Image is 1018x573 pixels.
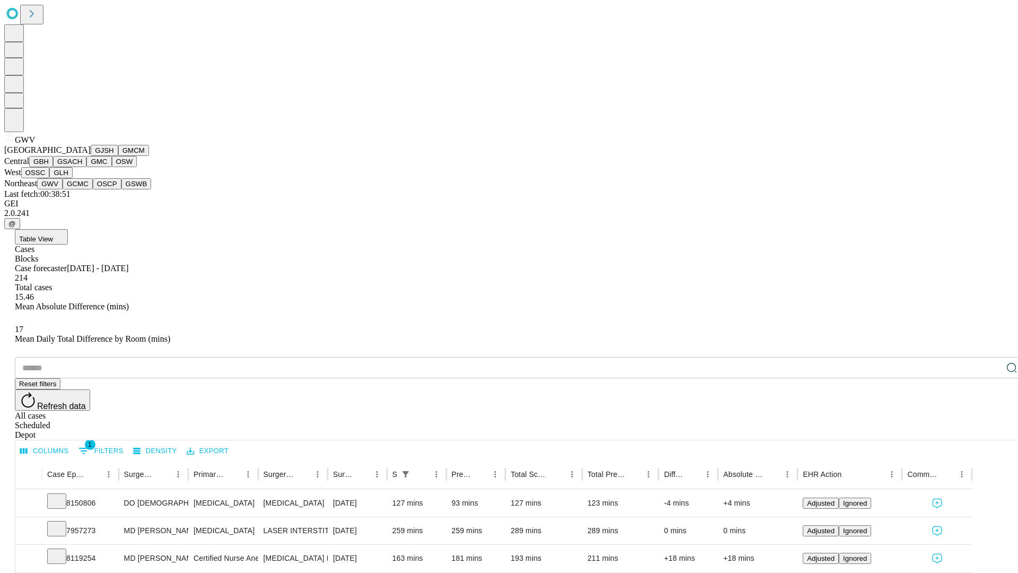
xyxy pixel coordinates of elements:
[429,467,444,482] button: Menu
[807,499,835,507] span: Adjusted
[112,156,137,167] button: OSW
[118,145,149,156] button: GMCM
[15,378,60,389] button: Reset filters
[63,178,93,189] button: GCMC
[452,517,501,544] div: 259 mins
[700,467,715,482] button: Menu
[839,498,871,509] button: Ignored
[511,517,577,544] div: 289 mins
[194,470,224,479] div: Primary Service
[85,439,95,450] span: 1
[333,490,382,517] div: [DATE]
[4,189,71,198] span: Last fetch: 00:38:51
[686,467,700,482] button: Sort
[780,467,795,482] button: Menu
[940,467,954,482] button: Sort
[4,209,1014,218] div: 2.0.241
[626,467,641,482] button: Sort
[565,467,580,482] button: Menu
[93,178,121,189] button: OSCP
[130,443,180,459] button: Density
[907,470,938,479] div: Comments
[264,517,322,544] div: LASER INTERSTITIAL THERMAL THERAPY (LITT) OF LESION, INTRACRANIAL, INCLUDING [PERSON_NAME] HOLE(S...
[47,545,113,572] div: 8119254
[310,467,325,482] button: Menu
[803,553,839,564] button: Adjusted
[264,545,322,572] div: [MEDICAL_DATA] EXCISION HERNIATED INTERVERTEBRAL DISK [MEDICAL_DATA]
[884,467,899,482] button: Menu
[53,156,86,167] button: GSACH
[15,292,34,301] span: 15.46
[4,168,21,177] span: West
[370,467,384,482] button: Menu
[664,470,684,479] div: Difference
[807,554,835,562] span: Adjusted
[452,545,501,572] div: 181 mins
[843,467,857,482] button: Sort
[156,467,171,482] button: Sort
[29,156,53,167] button: GBH
[19,235,53,243] span: Table View
[17,443,72,459] button: Select columns
[4,145,91,154] span: [GEOGRAPHIC_DATA]
[333,470,354,479] div: Surgery Date
[49,167,72,178] button: GLH
[19,380,56,388] span: Reset filters
[587,517,654,544] div: 289 mins
[86,156,111,167] button: GMC
[723,490,792,517] div: +4 mins
[15,325,23,334] span: 17
[641,467,656,482] button: Menu
[124,470,155,479] div: Surgeon Name
[15,302,129,311] span: Mean Absolute Difference (mins)
[839,525,871,536] button: Ignored
[86,467,101,482] button: Sort
[664,517,713,544] div: 0 mins
[664,490,713,517] div: -4 mins
[587,490,654,517] div: 123 mins
[15,389,90,411] button: Refresh data
[839,553,871,564] button: Ignored
[47,517,113,544] div: 7957273
[76,442,126,459] button: Show filters
[398,467,413,482] div: 1 active filter
[414,467,429,482] button: Sort
[101,467,116,482] button: Menu
[124,490,183,517] div: DO [DEMOGRAPHIC_DATA] [PERSON_NAME]
[803,498,839,509] button: Adjusted
[392,470,397,479] div: Scheduled In Room Duration
[194,490,252,517] div: [MEDICAL_DATA]
[723,517,792,544] div: 0 mins
[392,490,441,517] div: 127 mins
[452,470,472,479] div: Predicted In Room Duration
[21,494,37,513] button: Expand
[47,470,85,479] div: Case Epic Id
[452,490,501,517] div: 93 mins
[392,517,441,544] div: 259 mins
[124,545,183,572] div: MD [PERSON_NAME]
[807,527,835,535] span: Adjusted
[37,402,86,411] span: Refresh data
[91,145,118,156] button: GJSH
[15,229,68,245] button: Table View
[473,467,488,482] button: Sort
[4,157,29,166] span: Central
[843,554,867,562] span: Ignored
[954,467,969,482] button: Menu
[587,545,654,572] div: 211 mins
[803,470,841,479] div: EHR Action
[15,283,52,292] span: Total cases
[241,467,256,482] button: Menu
[194,517,252,544] div: [MEDICAL_DATA]
[723,470,764,479] div: Absolute Difference
[664,545,713,572] div: +18 mins
[21,167,50,178] button: OSSC
[488,467,503,482] button: Menu
[765,467,780,482] button: Sort
[511,545,577,572] div: 193 mins
[226,467,241,482] button: Sort
[15,273,28,282] span: 214
[15,334,170,343] span: Mean Daily Total Difference by Room (mins)
[355,467,370,482] button: Sort
[333,517,382,544] div: [DATE]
